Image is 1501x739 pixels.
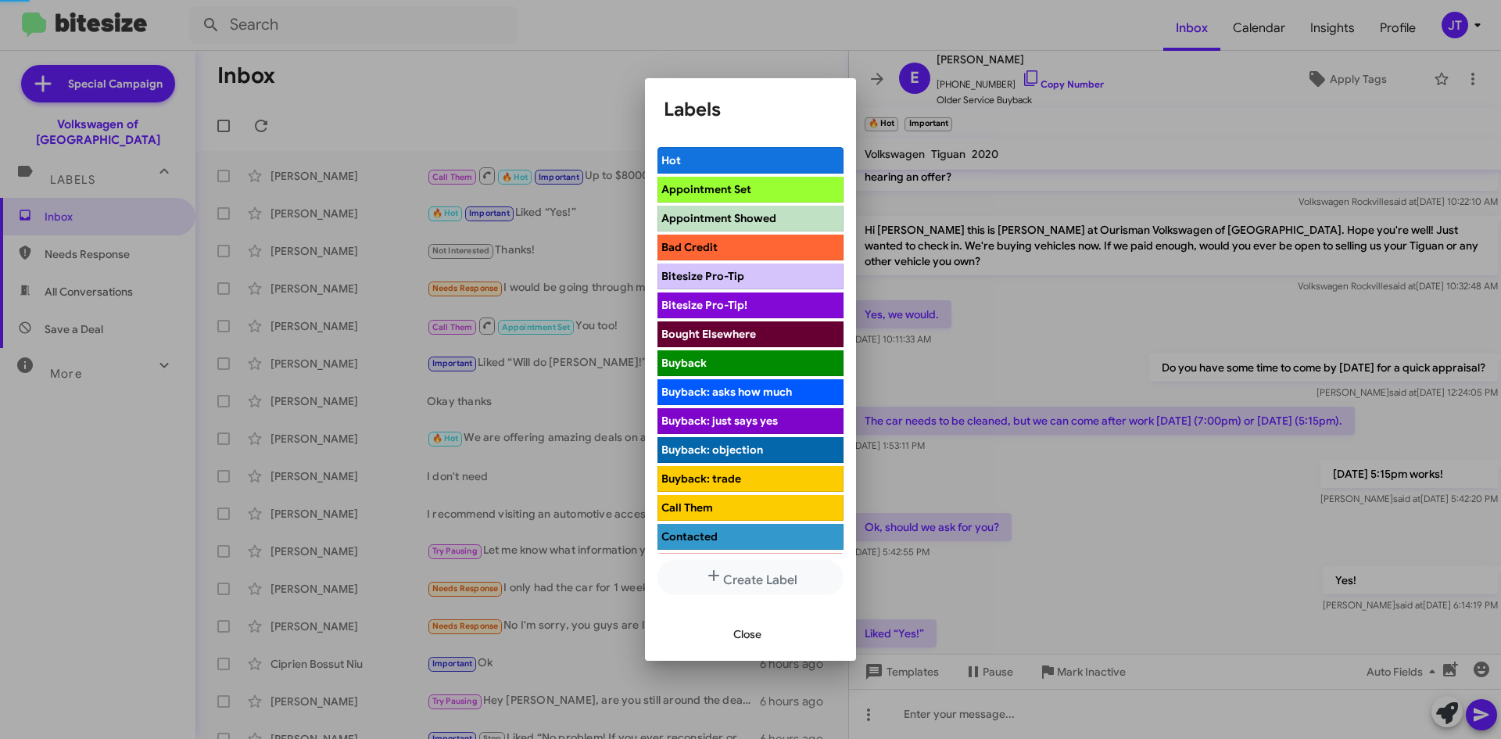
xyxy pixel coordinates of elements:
[657,560,844,595] button: Create Label
[661,211,776,225] span: Appointment Showed
[661,529,718,543] span: Contacted
[661,182,751,196] span: Appointment Set
[661,327,756,341] span: Bought Elsewhere
[661,472,741,486] span: Buyback: trade
[661,385,792,399] span: Buyback: asks how much
[661,240,718,254] span: Bad Credit
[721,620,774,648] button: Close
[661,356,707,370] span: Buyback
[664,97,837,122] h1: Labels
[661,500,713,515] span: Call Them
[661,414,778,428] span: Buyback: just says yes
[661,443,763,457] span: Buyback: objection
[661,153,681,167] span: Hot
[733,620,761,648] span: Close
[661,269,744,283] span: Bitesize Pro-Tip
[661,298,747,312] span: Bitesize Pro-Tip!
